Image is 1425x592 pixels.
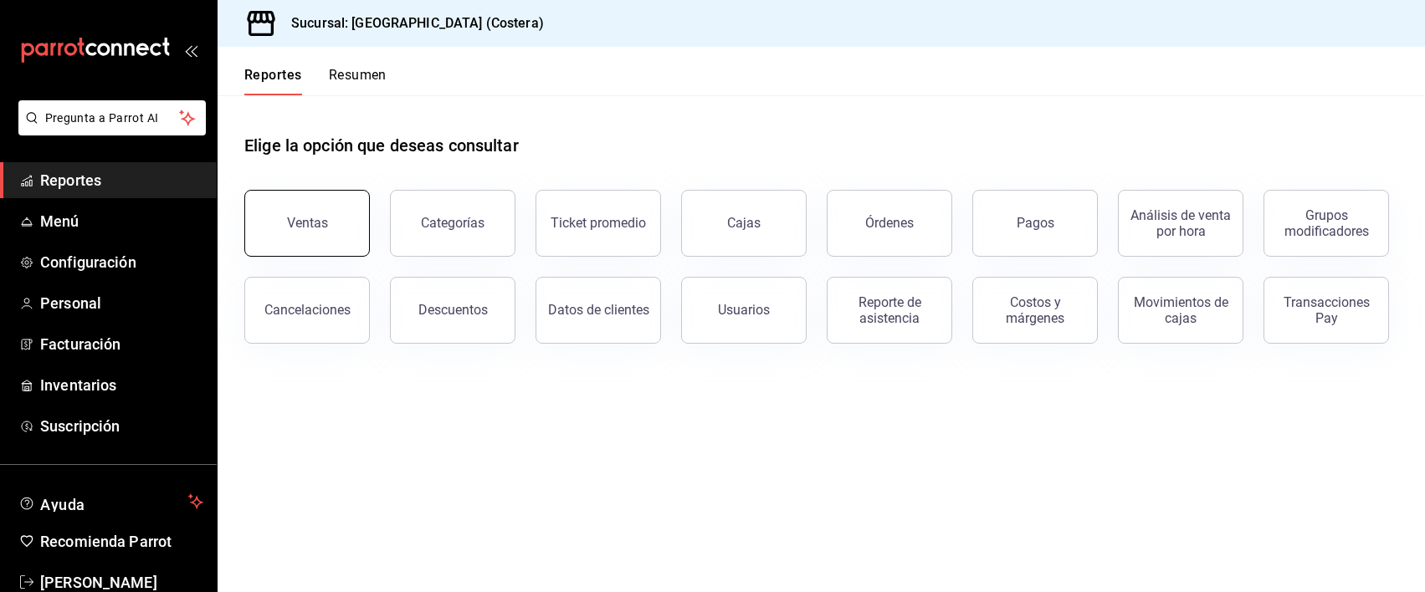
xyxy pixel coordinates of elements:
button: Resumen [329,67,387,95]
button: Ventas [244,190,370,257]
button: Órdenes [827,190,952,257]
button: Reporte de asistencia [827,277,952,344]
div: Datos de clientes [548,302,649,318]
button: Categorías [390,190,515,257]
span: Menú [40,210,203,232]
button: Pagos [972,190,1098,257]
span: Recomienda Parrot [40,530,203,553]
div: Costos y márgenes [983,294,1087,326]
div: Movimientos de cajas [1129,294,1233,326]
button: Movimientos de cajas [1118,277,1243,344]
button: Ticket promedio [536,190,661,257]
button: Usuarios [681,277,807,344]
span: Personal [40,292,203,314]
div: Categorías [421,215,484,231]
a: Pregunta a Parrot AI [12,121,206,139]
button: Cancelaciones [244,277,370,344]
h1: Elige la opción que deseas consultar [244,133,519,158]
div: navigation tabs [244,67,387,95]
div: Reporte de asistencia [838,294,941,326]
span: Reportes [40,169,203,191]
button: Transacciones Pay [1264,277,1389,344]
span: Facturación [40,333,203,355]
div: Órdenes [865,215,914,231]
span: Inventarios [40,374,203,396]
span: Pregunta a Parrot AI [45,110,180,127]
div: Cajas [727,213,761,233]
div: Grupos modificadores [1274,207,1378,239]
div: Usuarios [718,302,770,318]
h3: Sucursal: [GEOGRAPHIC_DATA] (Costera) [278,13,544,33]
button: Análisis de venta por hora [1118,190,1243,257]
div: Análisis de venta por hora [1129,207,1233,239]
button: open_drawer_menu [184,43,197,57]
span: Suscripción [40,415,203,437]
button: Datos de clientes [536,277,661,344]
div: Cancelaciones [264,302,351,318]
a: Cajas [681,190,807,257]
span: Ayuda [40,492,182,512]
div: Transacciones Pay [1274,294,1378,326]
div: Descuentos [418,302,488,318]
button: Pregunta a Parrot AI [18,100,206,135]
button: Reportes [244,67,302,95]
div: Ventas [287,215,328,231]
button: Grupos modificadores [1264,190,1389,257]
span: Configuración [40,251,203,273]
div: Pagos [1017,215,1054,231]
button: Descuentos [390,277,515,344]
div: Ticket promedio [551,215,646,231]
button: Costos y márgenes [972,277,1098,344]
